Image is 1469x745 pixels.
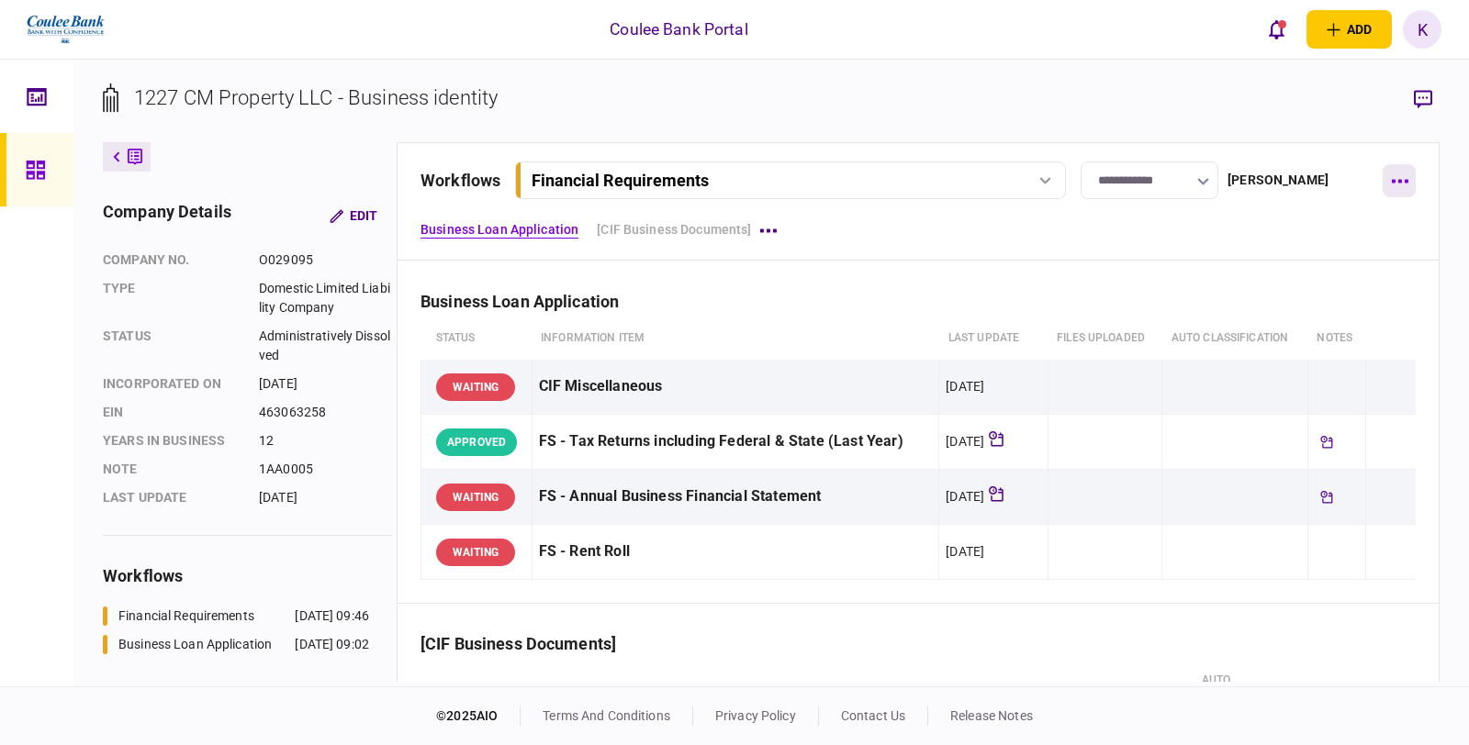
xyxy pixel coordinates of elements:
div: WAITING [436,539,515,566]
div: Financial Requirements [532,171,709,190]
button: Edit [315,199,392,232]
div: Financial Requirements [118,606,254,626]
button: open adding identity options [1306,10,1392,49]
div: 12 [259,431,392,450]
th: Information item [532,317,939,360]
div: FS - Tax Returns including Federal & State (Last Year) [539,421,933,462]
div: WAITING [436,484,515,511]
div: O029095 [259,250,392,270]
div: [DATE] [946,432,984,450]
a: privacy policy [715,708,796,723]
a: Business Loan Application[DATE] 09:02 [103,635,369,654]
div: EIN [103,403,241,422]
div: 1227 CM Property LLC - Business identity [134,83,498,113]
div: incorporated on [103,374,241,394]
div: WAITING [436,373,515,401]
a: contact us [841,708,905,723]
div: workflows [103,563,392,588]
div: [DATE] 09:02 [295,635,369,654]
th: auto classification [1193,660,1316,724]
div: [CIF Business Documents] [421,634,631,653]
div: years in business [103,431,241,450]
div: Business Loan Application [421,292,634,311]
th: notes [1316,660,1370,724]
div: [DATE] [946,487,984,506]
div: [DATE] [259,374,392,394]
button: K [1403,10,1441,49]
th: auto classification [1162,317,1308,360]
div: 463063258 [259,403,392,422]
a: [CIF Business Documents] [597,220,751,239]
div: APPROVED [436,428,517,456]
th: Files uploaded [908,660,1192,724]
a: Business Loan Application [421,220,578,239]
th: last update [939,317,1048,360]
div: CIF Miscellaneous [539,366,933,407]
th: last update [807,660,908,724]
a: release notes [950,708,1033,723]
div: Tickler available [1315,485,1339,509]
div: 1AA0005 [259,460,392,479]
th: status [421,660,523,724]
div: [DATE] [946,542,984,561]
th: status [421,317,533,360]
div: last update [103,488,241,507]
div: [DATE] [259,488,392,507]
div: © 2025 AIO [436,706,521,726]
div: [DATE] 09:46 [295,606,369,626]
div: [DATE] [946,377,984,395]
div: Type [103,279,241,317]
button: open notifications list [1257,10,1295,49]
div: Coulee Bank Portal [610,17,747,41]
th: notes [1307,317,1365,360]
button: Financial Requirements [515,161,1066,199]
div: FS - Rent Roll [539,531,933,573]
div: status [103,327,241,365]
img: client company logo [25,6,107,52]
th: Information item [523,660,808,724]
div: Domestic Limited Liability Company [259,279,392,317]
div: company no. [103,250,241,270]
div: company details [103,199,231,232]
div: note [103,460,241,479]
div: FS - Annual Business Financial Statement [539,476,933,517]
div: [PERSON_NAME] [1228,171,1329,190]
a: terms and conditions [543,708,670,723]
div: workflows [421,168,500,193]
a: Financial Requirements[DATE] 09:46 [103,606,369,626]
div: Administratively Dissolved [259,327,392,365]
th: Files uploaded [1048,317,1162,360]
div: Tickler available [1315,430,1339,454]
div: Business Loan Application [118,635,272,654]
